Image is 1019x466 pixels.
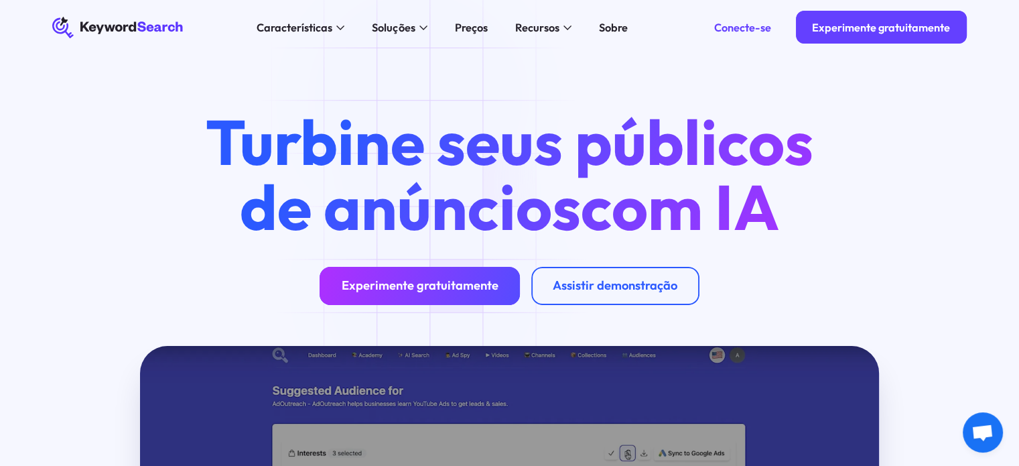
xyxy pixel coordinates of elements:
[581,167,779,246] font: com IA
[590,17,636,39] a: Sobre
[796,11,967,44] a: Experimente gratuitamente
[320,267,520,305] a: Experimente gratuitamente
[446,17,496,39] a: Preços
[714,21,771,34] font: Conecte-se
[342,278,498,293] font: Experimente gratuitamente
[599,21,628,34] font: Sobre
[515,21,559,34] font: Recursos
[697,11,787,44] a: Conecte-se
[812,21,950,34] font: Experimente gratuitamente
[963,412,1003,453] a: Bate-papo aberto
[257,21,332,34] font: Características
[206,102,813,246] font: Turbine seus públicos de anúncios
[553,278,677,293] font: Assistir demonstração
[372,21,415,34] font: Soluções
[455,21,488,34] font: Preços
